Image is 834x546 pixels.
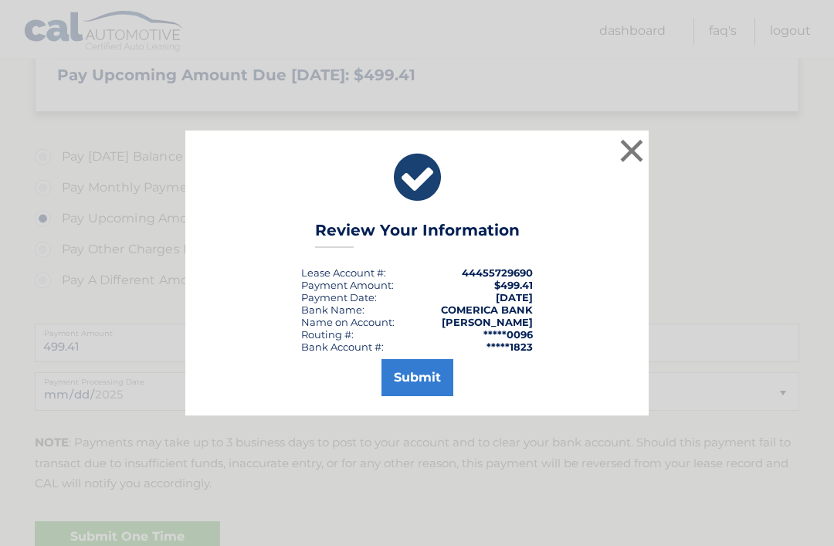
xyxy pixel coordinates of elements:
h3: Review Your Information [315,221,520,248]
strong: COMERICA BANK [441,304,533,316]
strong: [PERSON_NAME] [442,316,533,328]
div: Bank Name: [301,304,364,316]
button: × [616,135,647,166]
span: [DATE] [496,291,533,304]
button: Submit [381,359,453,396]
span: $499.41 [494,279,533,291]
div: Payment Amount: [301,279,394,291]
strong: 44455729690 [462,266,533,279]
div: Lease Account #: [301,266,386,279]
div: Bank Account #: [301,341,384,353]
span: Payment Date [301,291,375,304]
div: Routing #: [301,328,354,341]
div: : [301,291,377,304]
div: Name on Account: [301,316,395,328]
